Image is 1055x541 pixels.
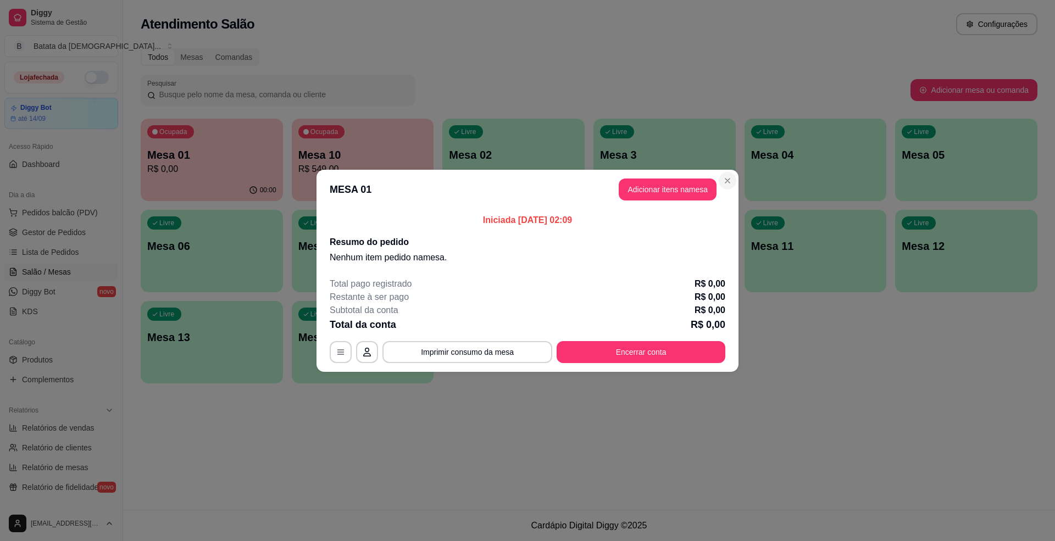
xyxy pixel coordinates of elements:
p: Subtotal da conta [330,304,398,317]
p: Nenhum item pedido na mesa . [330,251,725,264]
button: Adicionar itens namesa [619,179,717,200]
p: Iniciada [DATE] 02:09 [330,214,725,227]
p: Restante à ser pago [330,291,409,304]
button: Encerrar conta [557,341,725,363]
button: Imprimir consumo da mesa [382,341,552,363]
p: R$ 0,00 [695,304,725,317]
header: MESA 01 [316,170,738,209]
h2: Resumo do pedido [330,236,725,249]
button: Close [719,172,736,189]
p: R$ 0,00 [695,291,725,304]
p: R$ 0,00 [691,317,725,332]
p: Total pago registrado [330,277,412,291]
p: R$ 0,00 [695,277,725,291]
p: Total da conta [330,317,396,332]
